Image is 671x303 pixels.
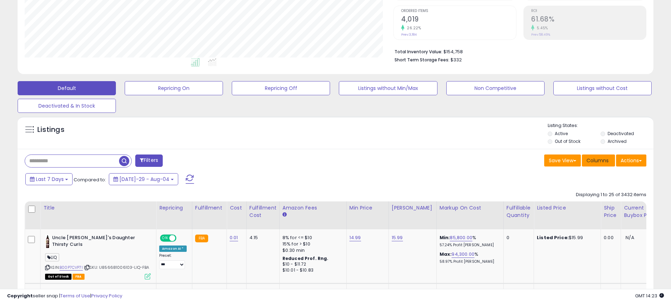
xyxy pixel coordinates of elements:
img: 417ibMRzsqL._SL40_.jpg [45,235,50,249]
b: Min: [440,234,450,241]
div: 8% for <= $10 [282,235,341,241]
div: [PERSON_NAME] [392,204,434,212]
span: $332 [451,56,462,63]
div: $15.99 [537,235,595,241]
label: Out of Stock [555,138,580,144]
span: 2025-08-12 14:23 GMT [635,292,664,299]
button: [DATE]-29 - Aug-04 [109,173,178,185]
small: Prev: 58.49% [531,32,550,37]
a: 85,800.00 [450,234,472,241]
b: Uncle [PERSON_NAME]'s Daughter Thirsty Curls [52,235,138,249]
h5: Listings [37,125,64,135]
button: Columns [582,154,615,166]
a: 14.99 [349,234,361,241]
a: Privacy Policy [91,292,122,299]
b: Reduced Prof. Rng. [282,255,329,261]
div: Cost [230,204,243,212]
span: Compared to: [74,176,106,183]
div: Title [43,204,153,212]
button: Filters [135,154,163,167]
span: OFF [175,235,187,241]
div: Fulfillment Cost [249,204,277,219]
div: Current Buybox Price [624,204,660,219]
div: 0.00 [604,235,615,241]
div: Displaying 1 to 25 of 3432 items [576,192,646,198]
button: Repricing On [125,81,223,95]
span: All listings that are currently out of stock and unavailable for purchase on Amazon [45,274,72,280]
div: seller snap | | [7,293,122,299]
label: Deactivated [608,131,634,137]
b: Max: [440,251,452,257]
b: Listed Price: [537,234,569,241]
div: Amazon Fees [282,204,343,212]
li: $154,758 [394,47,641,55]
h2: 61.68% [531,15,646,25]
label: Archived [608,138,627,144]
div: Amazon AI * [159,246,187,252]
th: The percentage added to the cost of goods (COGS) that forms the calculator for Min & Max prices. [436,201,503,229]
strong: Copyright [7,292,33,299]
div: Repricing [159,204,189,212]
b: Short Term Storage Fees: [394,57,449,63]
small: 26.22% [404,25,421,31]
a: 0.01 [230,234,238,241]
div: ASIN: [45,235,151,279]
button: Listings without Min/Max [339,81,437,95]
span: ON [161,235,169,241]
span: ROI [531,9,646,13]
div: Markup on Cost [440,204,501,212]
span: FBA [73,274,85,280]
div: $10 - $11.72 [282,261,341,267]
button: Last 7 Days [25,173,73,185]
small: 5.45% [534,25,548,31]
div: $10.01 - $10.83 [282,267,341,273]
button: Save View [544,154,581,166]
h2: 4,019 [401,15,516,25]
p: 58.97% Profit [PERSON_NAME] [440,259,498,264]
a: 94,300.00 [452,251,474,258]
div: Listed Price [537,204,598,212]
button: Default [18,81,116,95]
button: Listings without Cost [553,81,652,95]
label: Active [555,131,568,137]
button: Actions [616,154,646,166]
span: Ordered Items [401,9,516,13]
a: Terms of Use [60,292,90,299]
a: B00P7CVP7I [60,265,83,271]
div: % [440,235,498,248]
small: FBA [195,235,208,242]
div: 15% for > $10 [282,241,341,247]
div: 4.15 [249,235,274,241]
button: Non Competitive [446,81,545,95]
div: Fulfillable Quantity [507,204,531,219]
span: [DATE]-29 - Aug-04 [119,176,169,183]
small: Prev: 3,184 [401,32,417,37]
div: Preset: [159,253,187,269]
button: Deactivated & In Stock [18,99,116,113]
p: 57.24% Profit [PERSON_NAME] [440,243,498,248]
span: Last 7 Days [36,176,64,183]
div: Ship Price [604,204,618,219]
a: 15.99 [392,234,403,241]
p: Listing States: [548,122,653,129]
button: Repricing Off [232,81,330,95]
span: Columns [586,157,609,164]
div: 0 [507,235,528,241]
div: % [440,251,498,264]
div: Min Price [349,204,386,212]
small: Amazon Fees. [282,212,287,218]
span: LIQ [45,253,59,261]
b: Total Inventory Value: [394,49,442,55]
span: | SKU: U856681006103-LIQ-FBA [84,265,149,270]
span: N/A [626,234,634,241]
div: $0.30 min [282,247,341,254]
div: Fulfillment [195,204,224,212]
